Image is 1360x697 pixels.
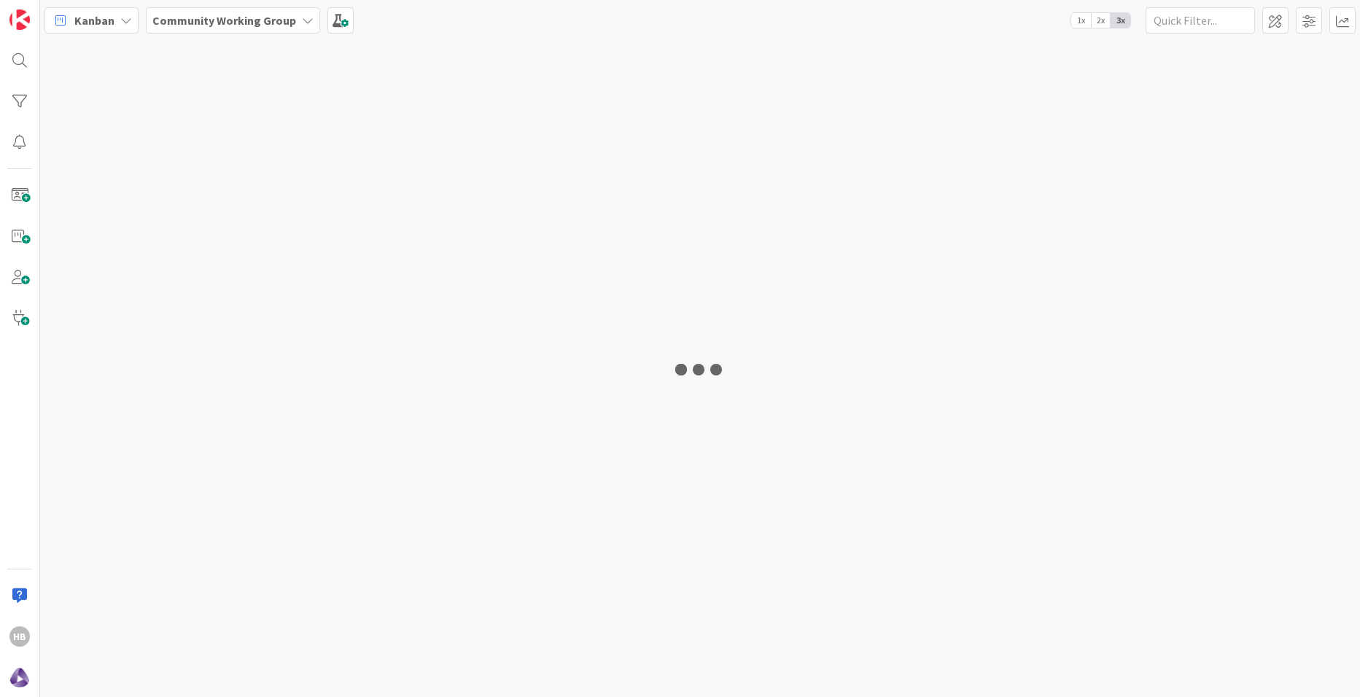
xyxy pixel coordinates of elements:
span: 1x [1071,13,1091,28]
input: Quick Filter... [1146,7,1255,34]
span: Kanban [74,12,114,29]
b: Community Working Group [152,13,296,28]
img: avatar [9,667,30,688]
span: 2x [1091,13,1111,28]
div: HB [9,626,30,647]
span: 3x [1111,13,1130,28]
img: Visit kanbanzone.com [9,9,30,30]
